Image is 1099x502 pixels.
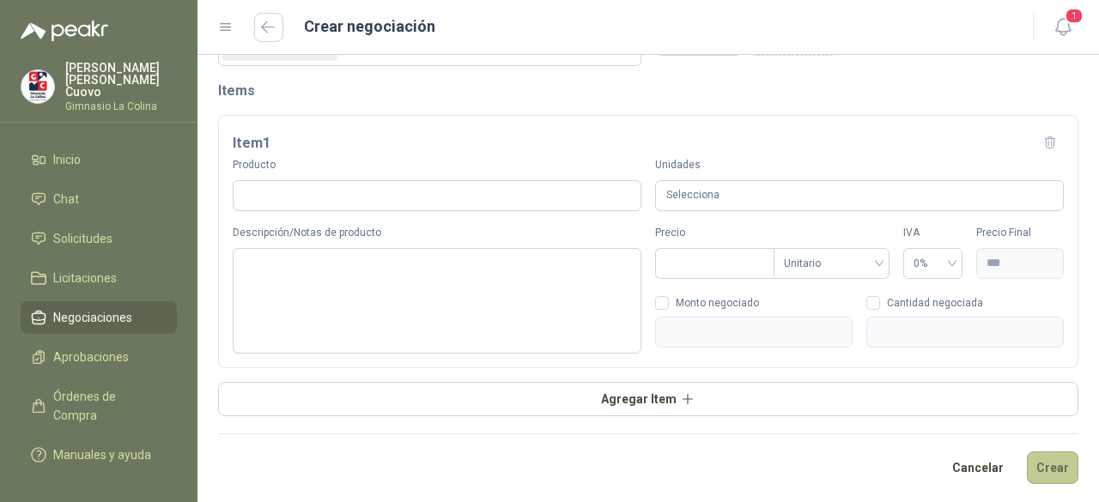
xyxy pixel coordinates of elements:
[304,15,435,39] h1: Crear negociación
[976,225,1064,241] label: Precio Final
[233,157,641,173] label: Producto
[655,180,1064,212] div: Selecciona
[53,269,117,287] span: Licitaciones
[53,229,112,248] span: Solicitudes
[53,190,79,209] span: Chat
[53,387,161,425] span: Órdenes de Compra
[21,380,177,432] a: Órdenes de Compra
[21,21,108,41] img: Logo peakr
[669,298,766,308] span: Monto negociado
[53,308,132,327] span: Negociaciones
[21,262,177,294] a: Licitaciones
[655,157,1064,173] label: Unidades
[880,298,990,308] span: Cantidad negociada
[53,445,151,464] span: Manuales y ayuda
[21,183,177,215] a: Chat
[21,438,177,471] a: Manuales y ayuda
[233,132,270,154] h3: Item 1
[21,70,54,103] img: Company Logo
[903,225,962,241] label: IVA
[655,225,774,241] label: Precio
[1027,451,1078,484] button: Crear
[784,251,879,276] span: Unitario
[21,301,177,334] a: Negociaciones
[943,451,1013,484] button: Cancelar
[53,348,129,366] span: Aprobaciones
[53,150,81,169] span: Inicio
[21,341,177,373] a: Aprobaciones
[233,225,641,241] label: Descripción/Notas de producto
[65,62,177,98] p: [PERSON_NAME] [PERSON_NAME] Cuovo
[21,143,177,176] a: Inicio
[218,382,1078,416] button: Agregar Item
[65,101,177,112] p: Gimnasio La Colina
[218,80,1078,101] h2: Items
[1065,8,1084,24] span: 1
[914,251,951,276] span: 0%
[21,222,177,255] a: Solicitudes
[1047,12,1078,43] button: 1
